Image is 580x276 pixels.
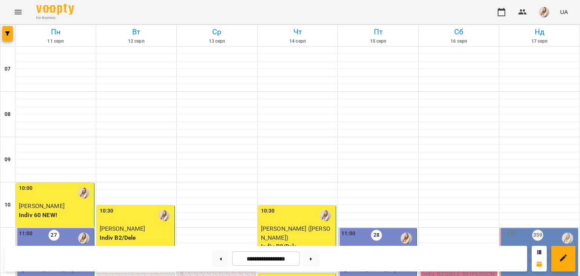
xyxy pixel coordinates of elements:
[97,26,176,38] h6: Вт
[100,233,173,242] p: Indiv B2/Dele
[97,38,176,45] h6: 12 серп
[532,230,543,241] label: 359
[420,26,498,38] h6: Сб
[560,8,568,16] span: UA
[5,65,11,73] h6: 07
[19,211,93,220] p: Indiv 60 NEW!
[5,110,11,119] h6: 08
[339,26,417,38] h6: Пт
[562,233,573,244] img: Адамович Вікторія
[261,207,275,215] label: 10:30
[78,233,89,244] img: Адамович Вікторія
[261,225,330,241] span: [PERSON_NAME] ([PERSON_NAME])
[19,202,65,210] span: [PERSON_NAME]
[500,26,578,38] h6: Нд
[48,230,60,241] label: 27
[503,230,517,238] label: 11:00
[159,210,170,221] img: Адамович Вікторія
[178,38,256,45] h6: 13 серп
[19,230,33,238] label: 11:00
[5,156,11,164] h6: 09
[17,38,95,45] h6: 11 серп
[100,225,145,232] span: [PERSON_NAME]
[420,38,498,45] h6: 16 серп
[9,3,27,21] button: Menu
[320,210,331,221] img: Адамович Вікторія
[259,38,337,45] h6: 14 серп
[36,4,74,15] img: Voopty Logo
[78,187,89,199] img: Адамович Вікторія
[19,184,33,193] label: 10:00
[500,38,578,45] h6: 17 серп
[557,5,571,19] button: UA
[17,26,95,38] h6: Пн
[339,38,417,45] h6: 15 серп
[5,201,11,209] h6: 10
[401,233,412,244] img: Адамович Вікторія
[36,15,74,20] span: For Business
[100,207,114,215] label: 10:30
[178,26,256,38] h6: Ср
[259,26,337,38] h6: Чт
[341,230,355,238] label: 11:00
[539,7,549,17] img: db46d55e6fdf8c79d257263fe8ff9f52.jpeg
[371,230,382,241] label: 28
